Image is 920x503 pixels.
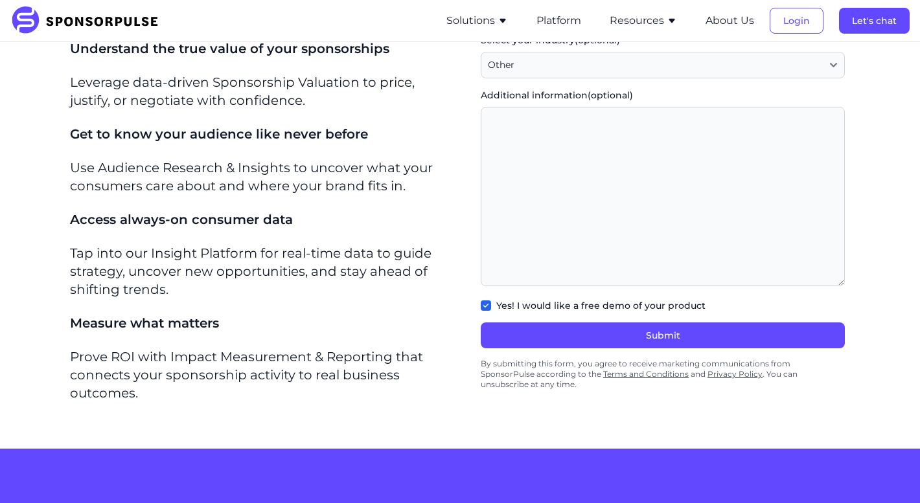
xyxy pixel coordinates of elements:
[706,13,754,28] button: About Us
[70,73,444,109] p: Leverage data-driven Sponsorship Valuation to price, justify, or negotiate with confidence.
[70,315,219,331] span: Measure what matters
[70,212,293,227] span: Access always-on consumer data
[70,159,444,195] p: Use Audience Research & Insights to uncover what your consumers care about and where your brand f...
[481,353,845,395] div: By submitting this form, you agree to receive marketing communications from SponsorPulse accordin...
[770,15,823,27] a: Login
[536,15,581,27] a: Platform
[707,369,763,379] a: Privacy Policy
[70,244,444,298] p: Tap into our Insight Platform for real-time data to guide strategy, uncover new opportunities, an...
[70,126,368,142] span: Get to know your audience like never before
[10,6,168,35] img: SponsorPulse
[603,369,689,379] a: Terms and Conditions
[839,8,910,34] button: Let's chat
[70,348,444,402] p: Prove ROI with Impact Measurement & Reporting that connects your sponsorship activity to real bus...
[481,89,845,102] label: Additional information (optional)
[446,13,508,28] button: Solutions
[839,15,910,27] a: Let's chat
[610,13,677,28] button: Resources
[70,41,389,56] span: Understand the true value of your sponsorships
[536,13,581,28] button: Platform
[855,441,920,503] iframe: Chat Widget
[770,8,823,34] button: Login
[481,322,845,348] button: Submit
[706,15,754,27] a: About Us
[496,299,706,312] label: Yes! I would like a free demo of your product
